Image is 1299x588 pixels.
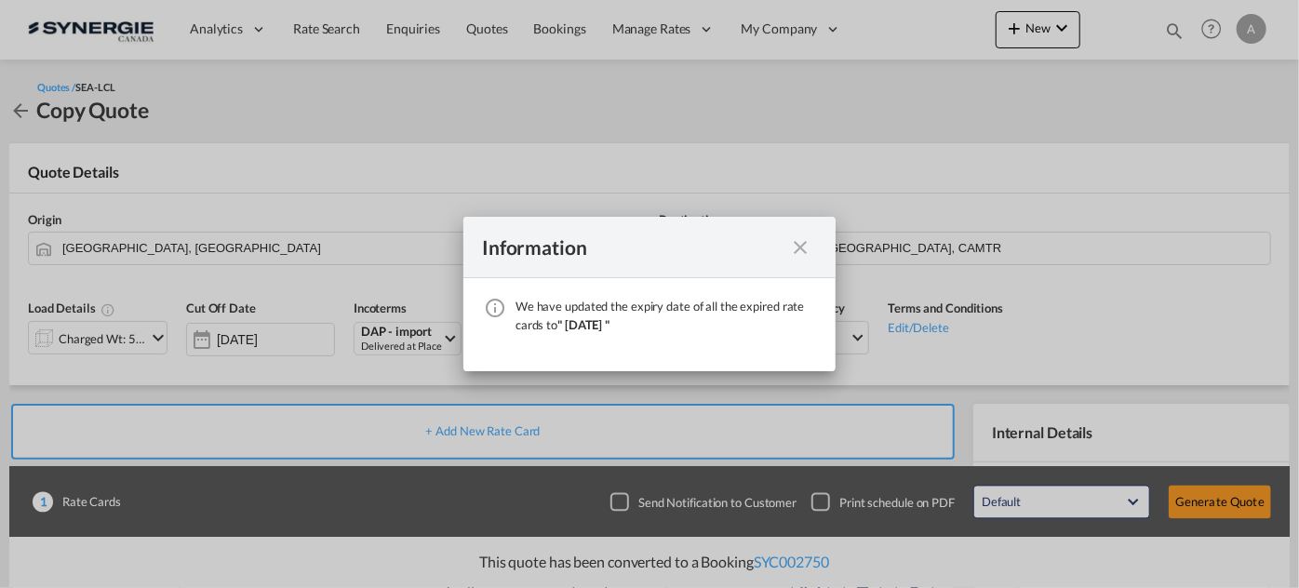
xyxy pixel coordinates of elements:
[557,317,609,332] span: " [DATE] "
[789,236,811,259] md-icon: icon-close fg-AAA8AD cursor
[484,297,506,319] md-icon: icon-information-outline
[516,297,817,334] div: We have updated the expiry date of all the expired rate cards to
[463,217,836,371] md-dialog: We have ...
[482,235,783,259] div: Information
